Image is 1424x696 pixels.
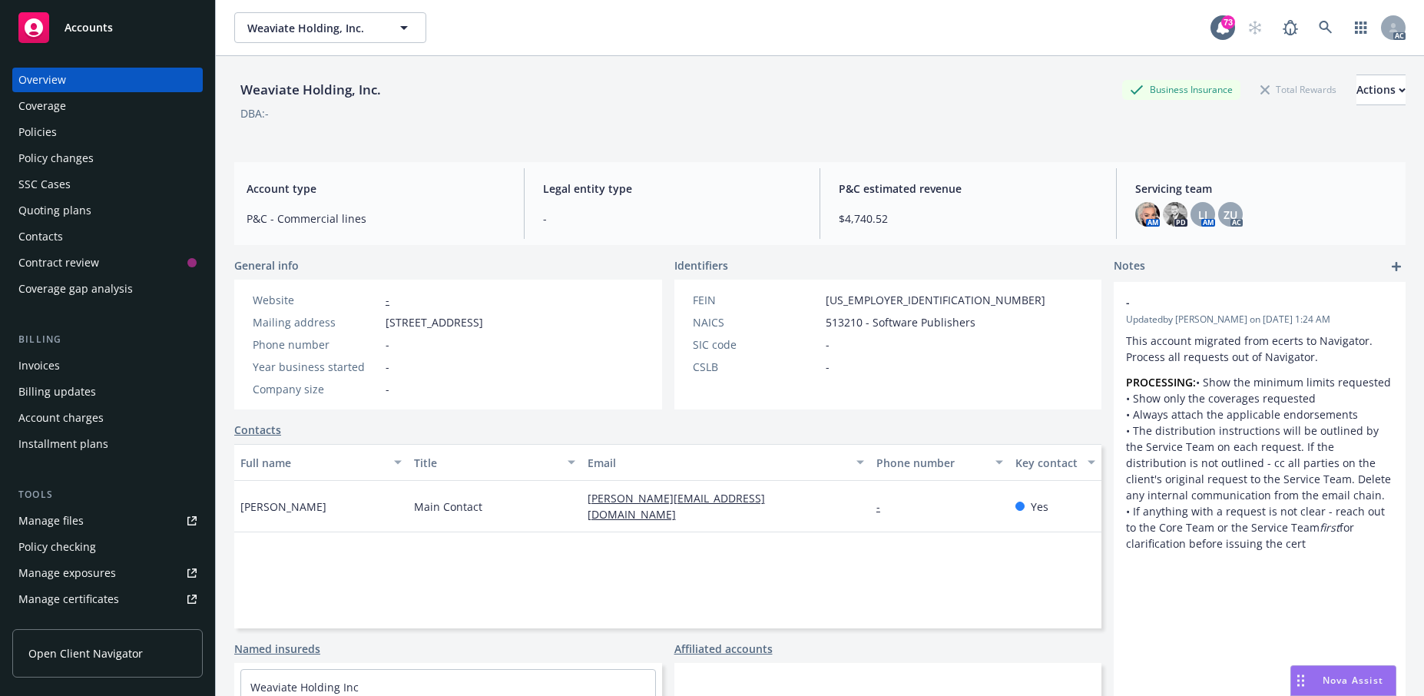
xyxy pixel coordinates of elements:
span: - [386,381,389,397]
button: Email [581,444,870,481]
span: $4,740.52 [839,210,1098,227]
span: Weaviate Holding, Inc. [247,20,380,36]
span: LI [1198,207,1207,223]
span: 513210 - Software Publishers [826,314,975,330]
button: Phone number [870,444,1009,481]
p: • Show the minimum limits requested • Show only the coverages requested • Always attach the appli... [1126,374,1393,552]
div: Billing [12,332,203,347]
div: SIC code [693,336,820,353]
a: Contacts [12,224,203,249]
div: Overview [18,68,66,92]
div: Weaviate Holding, Inc. [234,80,387,100]
div: SSC Cases [18,172,71,197]
div: DBA: - [240,105,269,121]
div: Contract review [18,250,99,275]
strong: PROCESSING: [1126,375,1196,389]
div: Phone number [876,455,986,471]
div: NAICS [693,314,820,330]
span: [US_EMPLOYER_IDENTIFICATION_NUMBER] [826,292,1045,308]
a: Affiliated accounts [674,641,773,657]
div: Invoices [18,353,60,378]
span: Identifiers [674,257,728,273]
div: Installment plans [18,432,108,456]
div: Title [414,455,558,471]
a: Overview [12,68,203,92]
button: Weaviate Holding, Inc. [234,12,426,43]
a: Accounts [12,6,203,49]
span: Legal entity type [543,181,802,197]
div: Total Rewards [1253,80,1344,99]
a: Invoices [12,353,203,378]
span: Account type [247,181,505,197]
a: Manage files [12,509,203,533]
span: Manage exposures [12,561,203,585]
span: General info [234,257,299,273]
a: Contacts [234,422,281,438]
div: Mailing address [253,314,379,330]
div: Email [588,455,847,471]
div: CSLB [693,359,820,375]
div: FEIN [693,292,820,308]
button: Title [408,444,581,481]
a: Quoting plans [12,198,203,223]
div: Key contact [1015,455,1078,471]
div: Contacts [18,224,63,249]
span: - [826,359,830,375]
div: Billing updates [18,379,96,404]
span: Updated by [PERSON_NAME] on [DATE] 1:24 AM [1126,313,1393,326]
div: Coverage [18,94,66,118]
div: Phone number [253,336,379,353]
button: Actions [1356,75,1406,105]
div: Coverage gap analysis [18,277,133,301]
div: Manage certificates [18,587,119,611]
a: - [386,293,389,307]
button: Nova Assist [1290,665,1396,696]
span: ZU [1224,207,1237,223]
a: add [1387,257,1406,276]
div: Business Insurance [1122,80,1240,99]
a: Coverage [12,94,203,118]
div: -Updatedby [PERSON_NAME] on [DATE] 1:24 AMThis account migrated from ecerts to Navigator. Process... [1114,282,1406,564]
span: Yes [1031,499,1048,515]
a: Weaviate Holding Inc [250,680,359,694]
a: Policy changes [12,146,203,171]
a: Named insureds [234,641,320,657]
a: Installment plans [12,432,203,456]
button: Key contact [1009,444,1101,481]
a: Policy checking [12,535,203,559]
span: P&C estimated revenue [839,181,1098,197]
span: - [543,210,802,227]
img: photo [1163,202,1187,227]
span: P&C - Commercial lines [247,210,505,227]
a: Report a Bug [1275,12,1306,43]
div: Drag to move [1291,666,1310,695]
a: - [876,499,892,514]
div: Company size [253,381,379,397]
div: 73 [1221,15,1235,29]
img: photo [1135,202,1160,227]
div: Quoting plans [18,198,91,223]
div: Full name [240,455,385,471]
div: Policy changes [18,146,94,171]
span: Notes [1114,257,1145,276]
span: Nova Assist [1323,674,1383,687]
span: - [826,336,830,353]
a: [PERSON_NAME][EMAIL_ADDRESS][DOMAIN_NAME] [588,491,765,522]
span: - [386,359,389,375]
span: Main Contact [414,499,482,515]
span: - [386,336,389,353]
a: Policies [12,120,203,144]
div: Website [253,292,379,308]
div: Policies [18,120,57,144]
span: Open Client Navigator [28,645,143,661]
a: SSC Cases [12,172,203,197]
a: Manage claims [12,613,203,638]
div: Account charges [18,406,104,430]
a: Switch app [1346,12,1376,43]
a: Billing updates [12,379,203,404]
div: Manage exposures [18,561,116,585]
div: Actions [1356,75,1406,104]
span: [STREET_ADDRESS] [386,314,483,330]
span: [PERSON_NAME] [240,499,326,515]
a: Start snowing [1240,12,1270,43]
